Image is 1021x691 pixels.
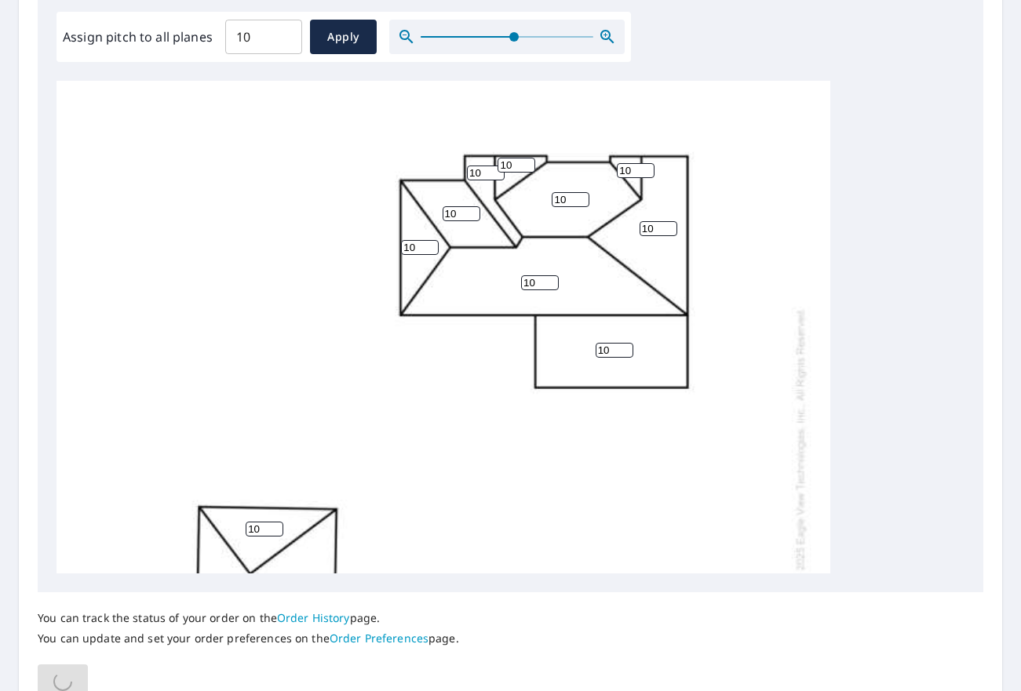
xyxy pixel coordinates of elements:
span: Apply [323,27,364,47]
label: Assign pitch to all planes [63,27,213,46]
button: Apply [310,20,377,54]
p: You can update and set your order preferences on the page. [38,631,459,646]
a: Order History [277,610,350,625]
p: You can track the status of your order on the page. [38,611,459,625]
a: Order Preferences [330,631,428,646]
input: 00.0 [225,15,302,59]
